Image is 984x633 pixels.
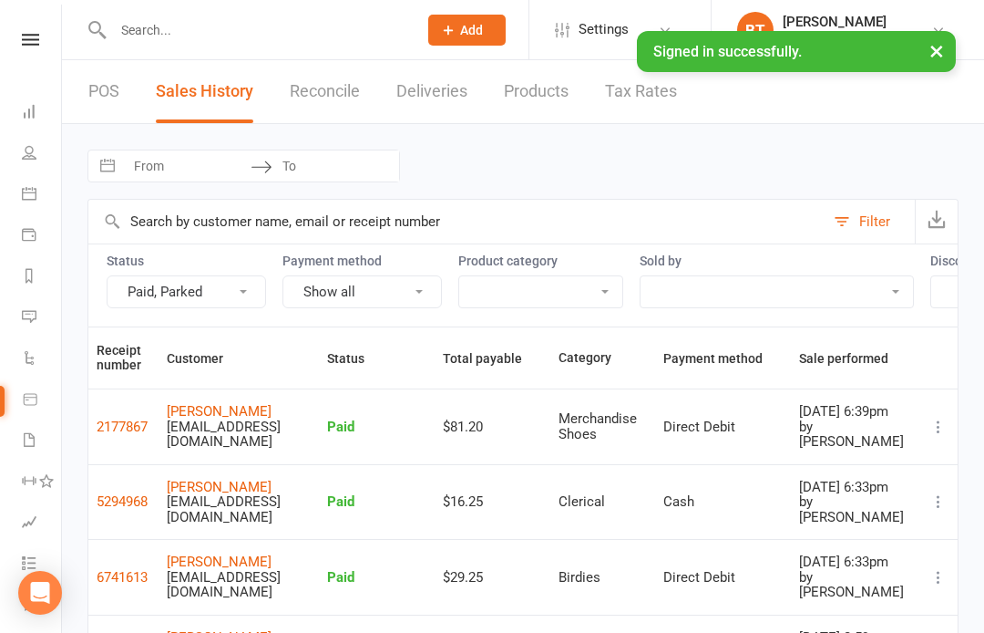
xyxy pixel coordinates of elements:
a: [PERSON_NAME] [167,403,272,420]
button: 5294968 [97,491,148,513]
a: Tax Rates [605,60,677,123]
button: Status [327,348,384,369]
a: Calendar [22,175,63,216]
span: Add [460,23,483,37]
span: Payment method [663,351,783,366]
span: Sale performed [799,351,908,366]
span: Customer [167,351,243,366]
div: [DATE] 6:33pm [799,480,911,495]
button: Total payable [443,348,542,369]
div: Filter [859,211,890,233]
div: [EMAIL_ADDRESS][DOMAIN_NAME] [167,494,311,524]
div: [EMAIL_ADDRESS][DOMAIN_NAME] [167,420,311,450]
button: × [920,31,953,70]
label: Sold by [640,254,914,268]
a: People [22,134,63,175]
button: Filter [825,200,915,244]
button: Interact with the calendar and add the check-in date for your trip. [91,150,124,182]
span: Total payable [443,351,542,366]
button: 6741613 [97,566,148,588]
a: [PERSON_NAME] [167,479,272,495]
div: Direct Debit [663,420,783,435]
div: by [PERSON_NAME] [799,570,911,600]
a: Payments [22,216,63,257]
div: by [PERSON_NAME] [799,420,911,450]
div: Open Intercom Messenger [18,571,62,615]
span: Status [327,351,384,366]
a: POS [88,60,119,123]
div: Paid [327,420,426,435]
input: Search... [108,17,405,43]
a: Reports [22,257,63,298]
div: $16.25 [443,494,542,510]
div: Direct Debit [663,570,783,586]
div: [PERSON_NAME] [783,14,894,30]
div: [DATE] 6:39pm [799,404,911,420]
a: Product Sales [22,380,63,421]
a: Products [504,60,569,123]
a: Sales History [156,60,253,123]
div: BT [737,12,774,48]
button: 2177867 [97,416,148,438]
div: Birdies [559,570,647,586]
div: [EMAIL_ADDRESS][DOMAIN_NAME] [167,570,311,600]
div: Merchandise Shoes [559,411,647,441]
div: Cypress Badminton [783,30,894,47]
span: Settings [579,9,629,50]
div: [DATE] 6:33pm [799,555,911,570]
button: Customer [167,348,243,369]
a: Assessments [22,503,63,545]
button: Sale performed [799,348,908,369]
button: Add [428,15,506,46]
input: To [272,150,399,182]
button: Show all [282,275,442,308]
a: Deliveries [396,60,467,123]
div: by [PERSON_NAME] [799,494,911,524]
a: Reconcile [290,60,360,123]
div: $29.25 [443,570,542,586]
button: Paid, Parked [107,275,266,308]
div: Paid [327,494,426,510]
th: Category [550,327,655,389]
div: $81.20 [443,420,542,435]
span: Signed in successfully. [653,43,802,60]
div: Clerical [559,494,647,510]
label: Payment method [282,254,442,268]
div: Paid [327,570,426,586]
div: Cash [663,494,783,510]
input: From [124,150,251,182]
th: Receipt number [88,327,159,389]
button: Payment method [663,348,783,369]
input: Search by customer name, email or receipt number [88,200,825,244]
a: [PERSON_NAME] [167,554,272,570]
label: Product category [458,254,623,268]
a: Dashboard [22,93,63,134]
label: Status [107,254,266,268]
